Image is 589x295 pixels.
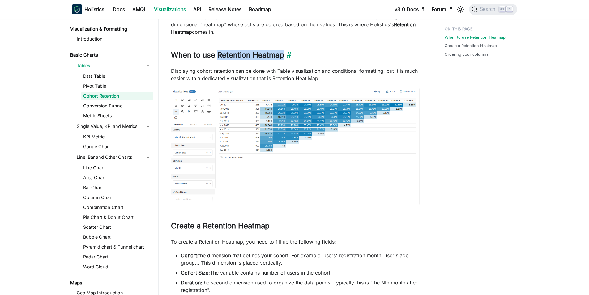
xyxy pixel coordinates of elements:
img: Holistics [72,4,82,14]
a: HolisticsHolistics [72,4,104,14]
button: Switch between dark and light mode (currently light mode) [455,4,465,14]
h2: When to use Retention Heatmap [171,50,420,62]
li: The variable contains number of users in the cohort [181,269,420,276]
a: Pivot Table [81,82,153,90]
strong: Duration: [181,280,202,286]
a: Area Chart [81,173,153,182]
a: Single Value, KPI and Metrics [75,121,153,131]
a: Column Chart [81,193,153,202]
a: v3.0 Docs [391,4,428,14]
strong: Cohort: [181,252,198,258]
a: Data Table [81,72,153,80]
a: Direct link to When to use Retention Heatmap [284,50,291,59]
b: Holistics [84,6,104,13]
a: Combination Chart [81,203,153,212]
a: Scatter Chart [81,223,153,232]
a: Introduction [75,35,153,43]
a: API [190,4,205,14]
p: There are many ways to visualize cohort retention, but the most common and useful way is using a ... [171,13,420,36]
a: AMQL [129,4,150,14]
a: Ordering your columns [445,51,489,57]
a: Gauge Chart [81,142,153,151]
a: Pyramid chart & Funnel chart [81,243,153,251]
button: Search (Ctrl+K) [469,4,517,15]
a: Conversion Funnel [81,102,153,110]
a: Tables [75,61,153,71]
kbd: K [506,6,513,12]
a: Roadmap [245,4,275,14]
a: Maps [68,279,153,287]
strong: Cohort Size: [181,270,210,276]
a: Bubble Chart [81,233,153,241]
a: Forum [428,4,455,14]
a: Release Notes [205,4,245,14]
a: Cohort Retention [81,92,153,100]
a: Line Chart [81,163,153,172]
a: Word Cloud [81,262,153,271]
span: Search [478,7,499,12]
a: Line, Bar and Other Charts [75,152,153,162]
a: KPI Metric [81,132,153,141]
a: Bar Chart [81,183,153,192]
a: Radar Chart [81,253,153,261]
a: Docs [109,4,129,14]
a: Metric Sheets [81,111,153,120]
p: Displaying cohort retention can be done with Table visualization and conditional formatting, but ... [171,67,420,82]
li: the dimension that defines your cohort. For example, users' registration month, user's age group.... [181,252,420,267]
p: To create a Retention Heatmap, you need to fill up the following fields: [171,238,420,245]
a: Visualization & Formatting [68,25,153,33]
a: Basic Charts [68,51,153,59]
a: Visualizations [150,4,190,14]
li: the second dimension used to organize the data points. Typically this is "the Nth month after reg... [181,279,420,294]
a: When to use Retention Heatmap [445,34,506,40]
nav: Docs sidebar [66,19,159,295]
h2: Create a Retention Heatmap [171,221,420,233]
a: Create a Retention Heatmap [445,43,497,49]
a: Pie Chart & Donut Chart [81,213,153,222]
